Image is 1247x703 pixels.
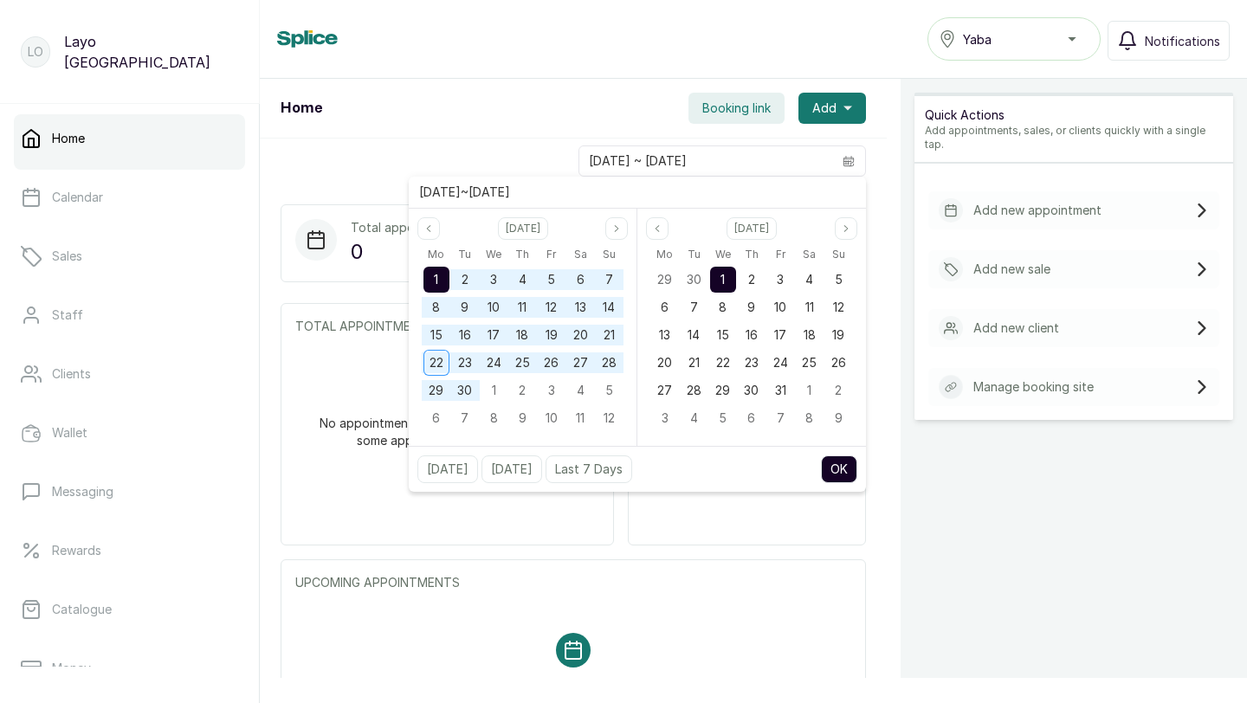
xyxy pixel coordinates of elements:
button: Notifications [1108,21,1230,61]
div: 20 Sep 2025 [565,321,594,349]
div: Saturday [795,243,824,266]
span: 22 [430,355,443,370]
p: Add appointments, sales, or clients quickly with a single tap. [925,124,1223,152]
div: 07 Sep 2025 [595,266,623,293]
span: We [486,244,501,265]
span: 8 [805,410,813,425]
p: Messaging [52,483,113,500]
span: 17 [488,327,500,342]
span: 25 [515,355,530,370]
span: 12 [604,410,615,425]
span: 19 [546,327,558,342]
span: 1 [492,383,496,397]
div: 11 Oct 2025 [795,293,824,321]
h1: Home [281,98,322,119]
div: 08 Oct 2025 [480,404,508,432]
span: 7 [777,410,785,425]
div: 28 Sep 2025 [595,349,623,377]
span: Yaba [963,30,992,48]
div: 01 Sep 2025 [422,266,450,293]
button: Yaba [927,17,1101,61]
span: 11 [576,410,585,425]
span: 29 [429,383,443,397]
span: 6 [432,410,440,425]
div: 13 Oct 2025 [650,321,679,349]
span: 2 [462,272,468,287]
p: Manage booking site [973,378,1094,396]
div: 29 Sep 2025 [650,266,679,293]
button: [DATE] [417,455,478,483]
div: Friday [537,243,565,266]
div: 19 Sep 2025 [537,321,565,349]
div: 06 Oct 2025 [650,293,679,321]
div: Sep 2025 [422,243,623,432]
div: 31 Oct 2025 [766,377,795,404]
span: 6 [577,272,585,287]
span: 26 [544,355,559,370]
div: 16 Sep 2025 [450,321,479,349]
p: Calendar [52,189,103,206]
span: 1 [807,383,811,397]
svg: page previous [423,223,434,234]
span: 19 [832,327,844,342]
span: 28 [687,383,701,397]
span: [DATE] [419,184,461,199]
div: 08 Nov 2025 [795,404,824,432]
span: 8 [719,300,727,314]
div: 27 Sep 2025 [565,349,594,377]
div: 02 Nov 2025 [824,377,853,404]
span: 4 [519,272,527,287]
a: Rewards [14,526,245,575]
span: 20 [573,327,588,342]
div: 11 Oct 2025 [565,404,594,432]
span: 7 [690,300,698,314]
div: 11 Sep 2025 [508,293,537,321]
div: Tuesday [450,243,479,266]
div: 02 Sep 2025 [450,266,479,293]
button: Next month [605,217,628,240]
span: Su [832,244,845,265]
button: Booking link [688,93,785,124]
div: 23 Sep 2025 [450,349,479,377]
button: Next month [835,217,857,240]
div: 04 Nov 2025 [679,404,707,432]
span: We [715,244,731,265]
span: 9 [519,410,527,425]
div: 28 Oct 2025 [679,377,707,404]
span: 6 [661,300,669,314]
span: Th [515,244,529,265]
div: 25 Oct 2025 [795,349,824,377]
span: Add [812,100,837,117]
span: 15 [717,327,729,342]
p: LO [28,43,43,61]
span: 2 [748,272,755,287]
div: 12 Sep 2025 [537,293,565,321]
div: 25 Sep 2025 [508,349,537,377]
span: 24 [773,355,788,370]
p: Rewards [52,542,101,559]
span: 4 [577,383,585,397]
div: 06 Sep 2025 [565,266,594,293]
p: Add new appointment [973,202,1102,219]
span: 12 [546,300,557,314]
a: Wallet [14,409,245,457]
span: 30 [457,383,472,397]
div: 10 Oct 2025 [766,293,795,321]
span: 3 [548,383,555,397]
span: 1 [434,272,438,287]
div: Saturday [565,243,594,266]
div: 01 Nov 2025 [795,377,824,404]
span: Fr [776,244,785,265]
div: 18 Sep 2025 [508,321,537,349]
span: 6 [747,410,755,425]
div: 30 Sep 2025 [679,266,707,293]
span: 1 [720,272,725,287]
p: Sales [52,248,82,265]
div: 02 Oct 2025 [737,266,766,293]
span: 8 [490,410,498,425]
span: 15 [430,327,443,342]
span: 2 [519,383,526,397]
span: 21 [604,327,615,342]
div: 26 Sep 2025 [537,349,565,377]
div: 23 Oct 2025 [737,349,766,377]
